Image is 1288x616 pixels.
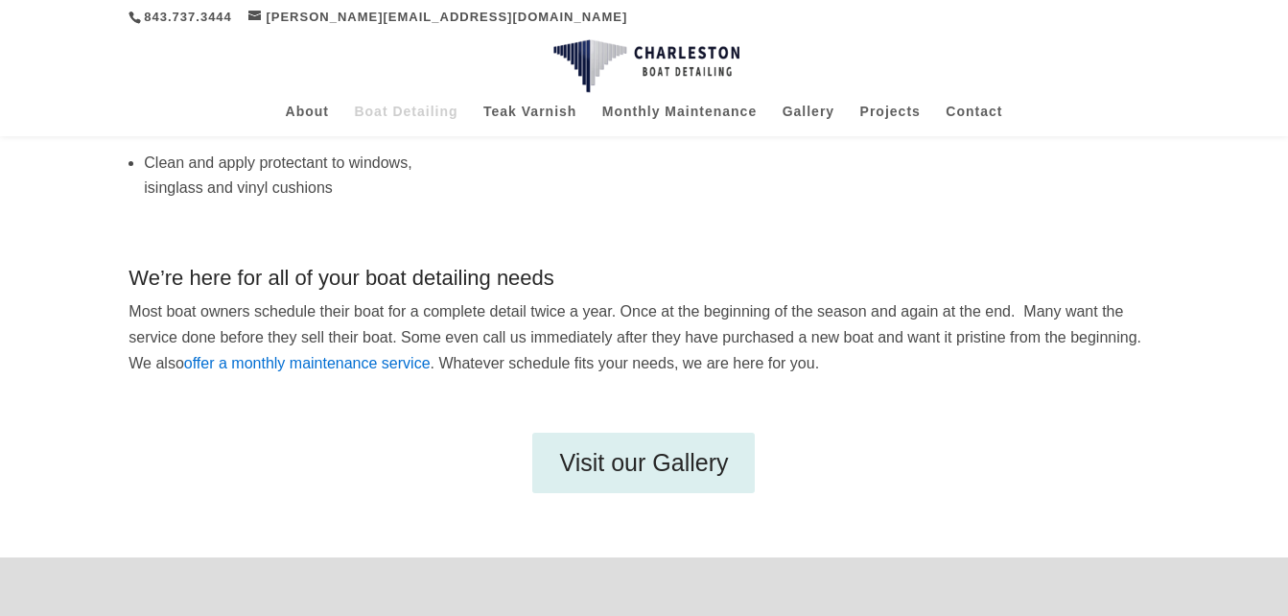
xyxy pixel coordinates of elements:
a: [PERSON_NAME][EMAIL_ADDRESS][DOMAIN_NAME] [248,10,627,24]
h3: We’re here for all of your boat detailing needs [129,268,1159,298]
a: Contact [946,105,1002,136]
a: Boat Detailing [354,105,457,136]
a: Gallery [783,105,834,136]
a: Projects [860,105,921,136]
li: Clean and apply protectant to windows, isinglass and vinyl cushions [144,151,452,201]
img: Charleston Boat Detailing [553,39,739,93]
a: About [286,105,329,136]
a: 843.737.3444 [144,10,232,24]
a: Monthly Maintenance [602,105,757,136]
a: Visit our Gallery [532,433,755,494]
a: offer a monthly maintenance service [184,355,431,371]
p: Most boat owners schedule their boat for a complete detail twice a year. Once at the beginning of... [129,298,1159,377]
a: Teak Varnish [483,105,576,136]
